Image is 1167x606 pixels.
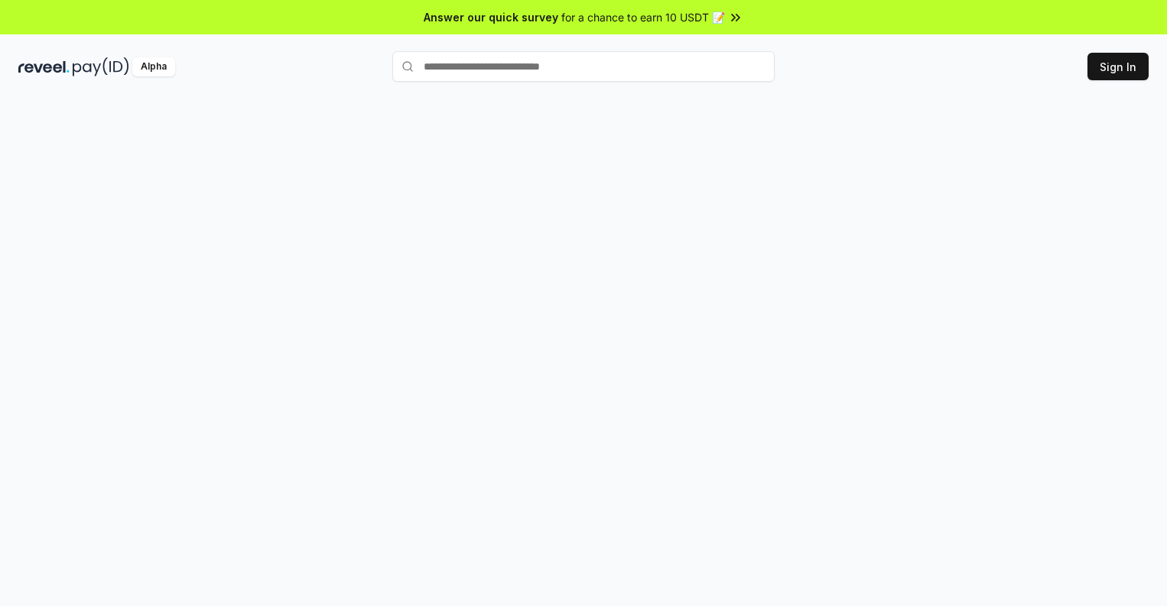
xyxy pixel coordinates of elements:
[424,9,558,25] span: Answer our quick survey
[561,9,725,25] span: for a chance to earn 10 USDT 📝
[73,57,129,76] img: pay_id
[18,57,70,76] img: reveel_dark
[132,57,175,76] div: Alpha
[1087,53,1149,80] button: Sign In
